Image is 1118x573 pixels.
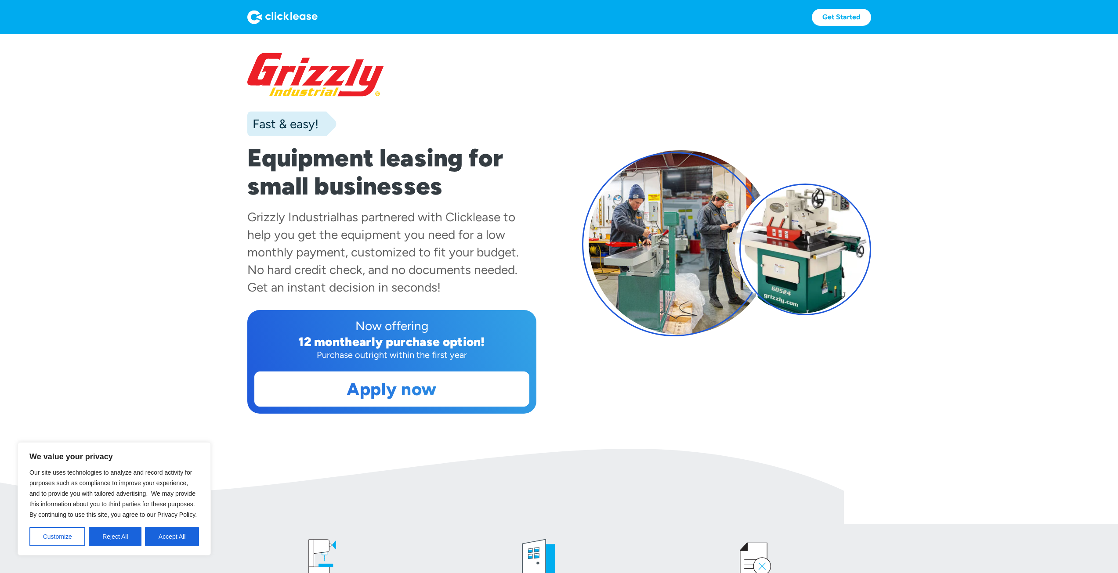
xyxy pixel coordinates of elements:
div: We value your privacy [18,442,211,555]
img: Logo [247,10,318,24]
a: Get Started [812,9,871,26]
div: has partnered with Clicklease to help you get the equipment you need for a low monthly payment, c... [247,209,519,295]
button: Customize [29,527,85,546]
button: Reject All [89,527,141,546]
div: Fast & easy! [247,115,318,133]
a: Apply now [255,372,529,406]
div: Purchase outright within the first year [254,349,529,361]
div: Grizzly Industrial [247,209,339,224]
h1: Equipment leasing for small businesses [247,144,536,200]
div: 12 month [298,334,352,349]
button: Accept All [145,527,199,546]
div: early purchase option! [352,334,485,349]
div: Now offering [254,317,529,335]
span: Our site uses technologies to analyze and record activity for purposes such as compliance to impr... [29,469,197,518]
p: We value your privacy [29,451,199,462]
